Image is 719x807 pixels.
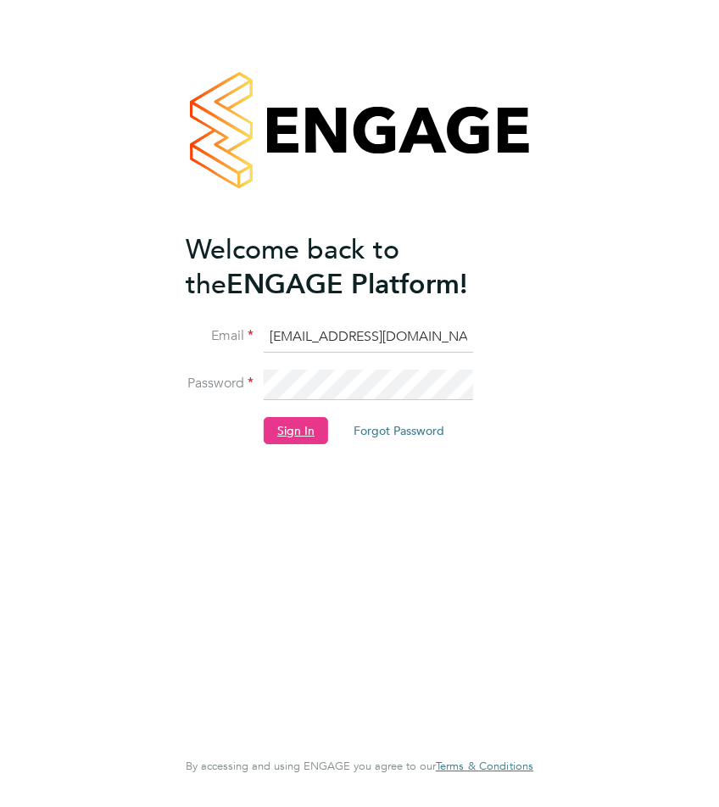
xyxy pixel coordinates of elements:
h2: ENGAGE Platform! [186,232,516,302]
label: Email [186,327,254,345]
button: Sign In [264,417,328,444]
span: By accessing and using ENGAGE you agree to our [186,759,533,773]
label: Password [186,375,254,392]
button: Forgot Password [340,417,458,444]
a: Terms & Conditions [436,760,533,773]
span: Welcome back to the [186,233,399,301]
input: Enter your work email... [264,322,473,353]
span: Terms & Conditions [436,759,533,773]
